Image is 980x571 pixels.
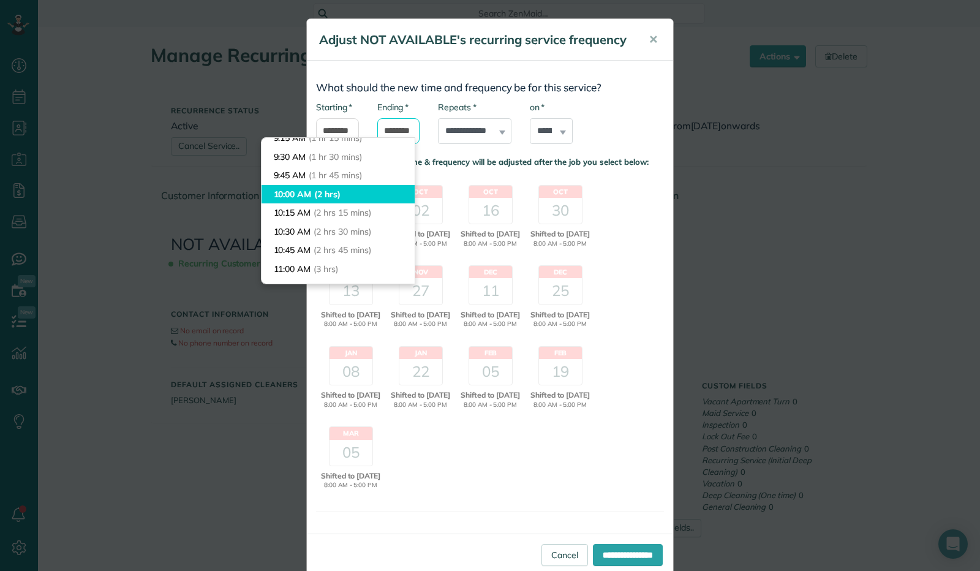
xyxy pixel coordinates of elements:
[317,309,384,320] span: Shifted to [DATE]
[317,390,384,401] span: Shifted to [DATE]
[387,320,454,329] span: 8:00 AM - 5:00 PM
[469,347,512,359] header: Feb
[262,185,415,204] li: 10:00 AM
[309,170,361,181] span: (1 hr 45 mins)
[457,320,524,329] span: 8:00 AM - 5:00 PM
[399,186,442,198] header: Oct
[387,390,454,401] span: Shifted to [DATE]
[469,266,512,278] header: Dec
[469,186,512,198] header: Oct
[469,278,512,304] div: 11
[262,203,415,222] li: 10:15 AM
[316,101,352,113] label: Starting
[539,266,582,278] header: Dec
[330,278,372,304] div: 13
[387,240,454,249] span: 8:00 AM - 5:00 PM
[330,427,372,439] header: Mar
[377,101,409,113] label: Ending
[527,309,594,320] span: Shifted to [DATE]
[314,207,371,218] span: (2 hrs 15 mins)
[319,31,631,48] h5: Adjust NOT AVAILABLE's recurring service frequency
[262,278,415,297] li: 11:15 AM
[314,189,341,200] span: (2 hrs)
[309,151,361,162] span: (1 hr 30 mins)
[457,401,524,410] span: 8:00 AM - 5:00 PM
[539,278,582,304] div: 25
[469,359,512,385] div: 05
[399,359,442,385] div: 22
[649,32,658,47] span: ✕
[262,241,415,260] li: 10:45 AM
[262,260,415,279] li: 11:00 AM
[314,263,338,274] span: (3 hrs)
[539,198,582,224] div: 30
[314,226,371,237] span: (2 hrs 30 mins)
[438,101,476,113] label: Repeats
[309,132,361,143] span: (1 hr 15 mins)
[541,544,588,566] a: Cancel
[330,440,372,466] div: 05
[539,347,582,359] header: Feb
[527,401,594,410] span: 8:00 AM - 5:00 PM
[457,390,524,401] span: Shifted to [DATE]
[317,471,384,482] span: Shifted to [DATE]
[314,244,371,255] span: (2 hrs 45 mins)
[387,229,454,240] span: Shifted to [DATE]
[330,347,372,359] header: Jan
[527,390,594,401] span: Shifted to [DATE]
[387,401,454,410] span: 8:00 AM - 5:00 PM
[457,240,524,249] span: 8:00 AM - 5:00 PM
[399,266,442,278] header: Nov
[387,309,454,320] span: Shifted to [DATE]
[527,229,594,240] span: Shifted to [DATE]
[527,320,594,329] span: 8:00 AM - 5:00 PM
[314,282,371,293] span: (3 hrs 15 mins)
[262,129,415,148] li: 9:15 AM
[262,148,415,167] li: 9:30 AM
[539,359,582,385] div: 19
[399,347,442,359] header: Jan
[262,166,415,185] li: 9:45 AM
[317,320,384,329] span: 8:00 AM - 5:00 PM
[539,186,582,198] header: Oct
[262,222,415,241] li: 10:30 AM
[316,156,664,168] p: This recurring service's time & frequency will be adjusted after the job you select below:
[316,82,664,94] h3: What should the new time and frequency be for this service?
[530,101,545,113] label: on
[469,198,512,224] div: 16
[527,240,594,249] span: 8:00 AM - 5:00 PM
[457,309,524,320] span: Shifted to [DATE]
[399,278,442,304] div: 27
[317,401,384,410] span: 8:00 AM - 5:00 PM
[457,229,524,240] span: Shifted to [DATE]
[330,359,372,385] div: 08
[399,198,442,224] div: 02
[317,481,384,490] span: 8:00 AM - 5:00 PM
